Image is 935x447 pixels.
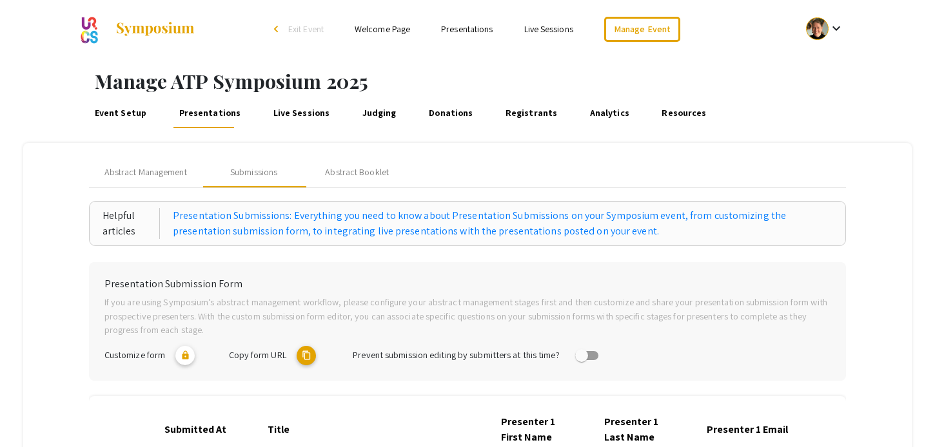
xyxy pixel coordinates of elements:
[175,346,195,365] mat-icon: lock
[353,348,559,361] span: Prevent submission editing by submitters at this time?
[104,166,187,179] span: Abstract Management
[524,23,573,35] a: Live Sessions
[104,348,165,361] span: Customize form
[297,346,316,365] mat-icon: copy URL
[829,21,844,36] mat-icon: Expand account dropdown
[288,23,324,35] span: Exit Event
[501,414,584,445] div: Presenter 1 First Name
[501,414,572,445] div: Presenter 1 First Name
[325,166,389,179] div: Abstract Booklet
[77,13,102,45] img: ATP Symposium 2025
[115,21,195,37] img: Symposium by ForagerOne
[360,97,399,128] a: Judging
[104,278,831,290] h6: Presentation Submission Form
[104,295,831,337] p: If you are using Symposium’s abstract management workflow, please configure your abstract managem...
[707,422,788,437] div: Presenter 1 Email
[503,97,559,128] a: Registrants
[271,97,332,128] a: Live Sessions
[604,414,687,445] div: Presenter 1 Last Name
[177,97,243,128] a: Presentations
[604,414,675,445] div: Presenter 1 Last Name
[707,422,800,437] div: Presenter 1 Email
[268,422,301,437] div: Title
[229,348,286,361] span: Copy form URL
[604,17,680,42] a: Manage Event
[164,422,238,437] div: Submitted At
[441,23,493,35] a: Presentations
[92,97,148,128] a: Event Setup
[77,13,195,45] a: ATP Symposium 2025
[103,208,160,239] div: Helpful articles
[587,97,631,128] a: Analytics
[230,166,277,179] div: Submissions
[274,25,282,33] div: arrow_back_ios
[355,23,410,35] a: Welcome Page
[173,208,832,239] a: Presentation Submissions: Everything you need to know about Presentation Submissions on your Symp...
[427,97,475,128] a: Donations
[10,389,55,437] iframe: Chat
[660,97,709,128] a: Resources
[268,422,290,437] div: Title
[792,14,858,43] button: Expand account dropdown
[164,422,226,437] div: Submitted At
